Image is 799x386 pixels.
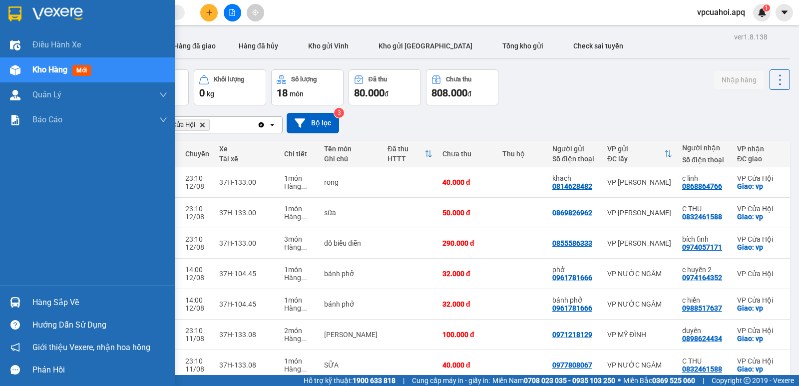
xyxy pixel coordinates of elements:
div: 290.000 đ [442,239,492,247]
div: sữa [324,209,378,217]
span: Hàng đã hủy [239,42,278,50]
span: món [290,90,304,98]
span: Hỗ trợ kỹ thuật: [304,375,396,386]
button: aim [247,4,264,21]
strong: 0369 525 060 [652,377,695,385]
span: Kho hàng [32,65,67,74]
span: question-circle [10,320,20,330]
span: ... [301,243,307,251]
div: 12/08 [185,182,209,190]
span: file-add [229,9,236,16]
div: c linh [682,174,727,182]
div: 2 món [284,327,314,335]
div: VP NƯỚC NGẦM [607,361,672,369]
button: Khối lượng0kg [194,69,266,105]
span: Quản Lý [32,88,61,101]
div: 100.000 đ [442,331,492,339]
span: vpcuahoi.apq [689,6,753,18]
span: aim [252,9,259,16]
span: Miền Nam [492,375,615,386]
div: bánh phở [552,296,597,304]
div: 37H-104.45 [219,270,274,278]
button: plus [200,4,218,21]
span: kg [207,90,214,98]
span: ... [301,182,307,190]
div: 0971218129 [552,331,592,339]
span: down [159,116,167,124]
sup: 1 [763,4,770,11]
div: 23:10 [185,174,209,182]
div: 0855586333 [552,239,592,247]
div: Số điện thoại [682,156,727,164]
span: | [703,375,704,386]
div: 12/08 [185,243,209,251]
input: Selected VP Cửa Hội. [212,120,213,130]
div: 0988517637 [682,304,722,312]
div: 0961781666 [552,274,592,282]
span: ... [301,365,307,373]
div: 0832461588 [682,365,722,373]
strong: 1900 633 818 [353,377,396,385]
div: Số lượng [291,76,317,83]
div: 23:10 [185,357,209,365]
div: Tên món [324,145,378,153]
span: caret-down [780,8,789,17]
div: ver 1.8.138 [734,31,768,42]
sup: 3 [334,108,344,118]
img: icon-new-feature [758,8,767,17]
span: plus [206,9,213,16]
div: 0868864766 [682,182,722,190]
div: Xe [219,145,274,153]
div: SỮA [324,361,378,369]
div: 37H-133.00 [219,178,274,186]
div: c huyền 2 [682,266,727,274]
div: Chưa thu [442,150,492,158]
span: Tổng kho gửi [502,42,543,50]
div: 11/08 [185,365,209,373]
span: Miền Bắc [623,375,695,386]
div: phở [552,266,597,274]
div: bánh phở [324,270,378,278]
svg: Delete [199,122,205,128]
button: Hàng đã giao [166,34,224,58]
div: 11/08 [185,335,209,343]
div: HTTT [388,155,424,163]
div: kim chi [324,331,378,339]
div: bánh phở [324,300,378,308]
div: rong [324,178,378,186]
span: Kho gửi Vinh [308,42,349,50]
div: 1 món [284,174,314,182]
div: 37H-133.08 [219,331,274,339]
div: 40.000 đ [442,361,492,369]
div: Thu hộ [502,150,542,158]
span: 1 [765,4,768,11]
div: 37H-104.45 [219,300,274,308]
div: Đã thu [388,145,424,153]
span: Kho gửi [GEOGRAPHIC_DATA] [379,42,472,50]
div: Hàng sắp về [32,295,167,310]
svg: Clear all [257,121,265,129]
svg: open [268,121,276,129]
div: 1 món [284,205,314,213]
span: 80.000 [354,87,385,99]
div: Hàng thông thường [284,213,314,221]
span: đ [385,90,389,98]
div: 0898624434 [682,335,722,343]
div: VP nhận [737,145,794,153]
div: Chưa thu [446,76,471,83]
span: đ [467,90,471,98]
div: c hiền [682,296,727,304]
div: Phản hồi [32,363,167,378]
button: Nhập hàng [714,71,765,89]
div: 3 món [284,235,314,243]
span: notification [10,343,20,352]
div: Hàng thông thường [284,335,314,343]
div: Hướng dẫn sử dụng [32,318,167,333]
div: Tài xế [219,155,274,163]
div: 23:10 [185,327,209,335]
div: C THU [682,357,727,365]
div: 32.000 đ [442,270,492,278]
div: 23:10 [185,235,209,243]
th: Toggle SortBy [383,141,437,167]
img: logo-vxr [8,6,21,21]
